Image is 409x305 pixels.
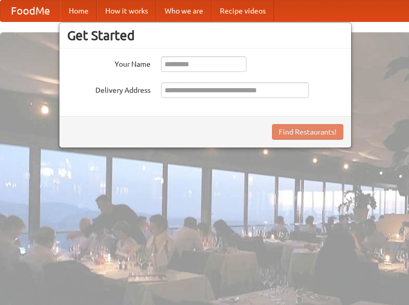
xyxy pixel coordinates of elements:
[97,1,156,21] a: How it works
[272,124,343,140] button: Find Restaurants!
[67,82,151,95] label: Delivery Address
[60,1,97,21] a: Home
[212,1,274,21] a: Recipe videos
[67,56,151,69] label: Your Name
[156,1,212,21] a: Who we are
[67,28,343,43] h3: Get Started
[1,1,60,21] a: FoodMe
